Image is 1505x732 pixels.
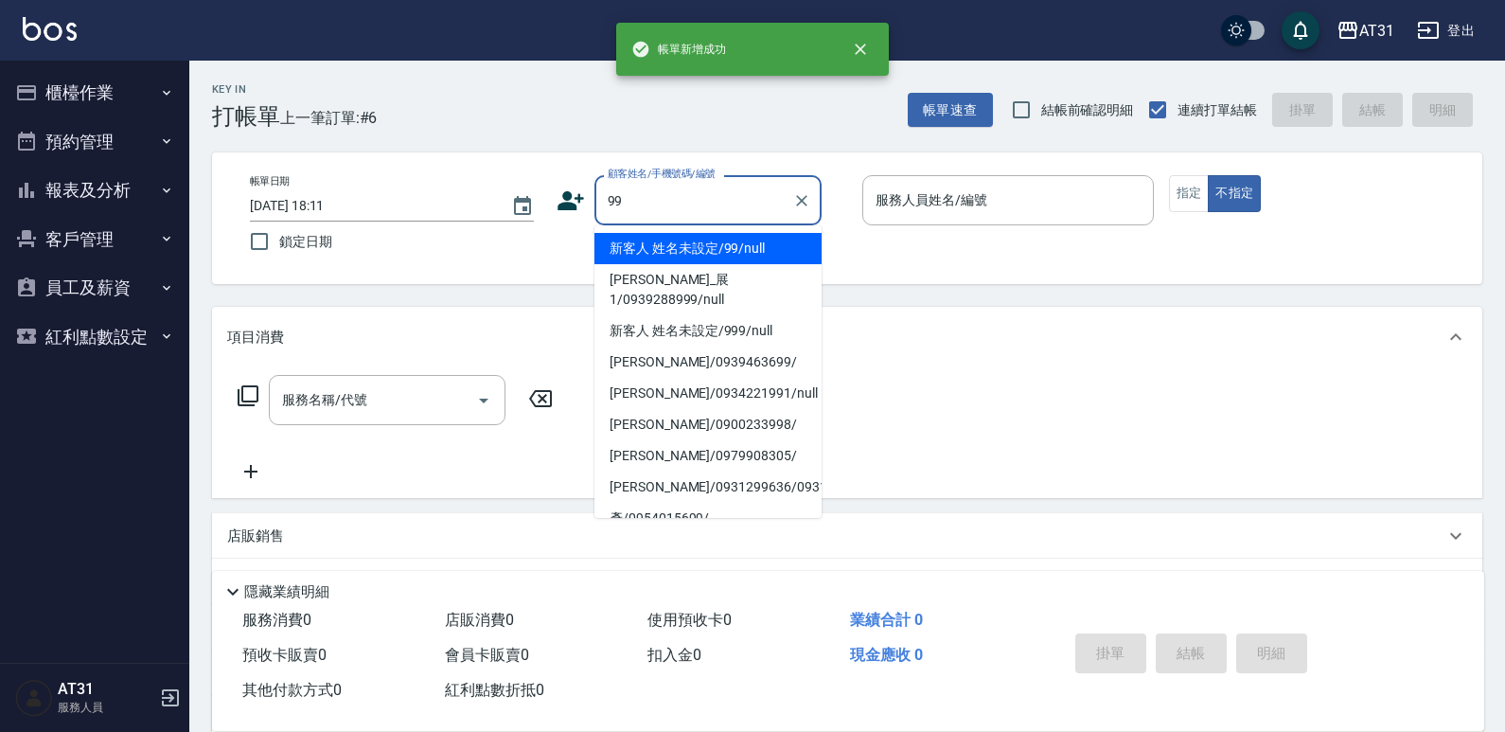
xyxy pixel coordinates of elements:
li: [PERSON_NAME]/0900233998/ [594,409,822,440]
button: Choose date, selected date is 2025-08-14 [500,184,545,229]
p: 服務人員 [58,699,154,716]
button: 不指定 [1208,175,1261,212]
button: 紅利點數設定 [8,312,182,362]
span: 店販消費 0 [445,611,514,629]
span: 鎖定日期 [279,232,332,252]
span: 預收卡販賣 0 [242,646,327,664]
h5: AT31 [58,680,154,699]
button: AT31 [1329,11,1402,50]
button: 指定 [1169,175,1210,212]
span: 使用預收卡 0 [647,611,732,629]
span: 服務消費 0 [242,611,311,629]
li: [PERSON_NAME]/0979908305/ [594,440,822,472]
p: 項目消費 [227,328,284,348]
span: 結帳前確認明細 [1041,100,1134,120]
label: 顧客姓名/手機號碼/編號 [608,167,716,181]
button: 帳單速查 [908,93,993,128]
button: close [840,28,881,70]
button: Open [469,385,499,416]
li: [PERSON_NAME]_展1/0939288999/null [594,264,822,315]
li: [PERSON_NAME]/0931299636/0931299636 [594,472,822,503]
span: 其他付款方式 0 [242,681,342,699]
button: Clear [788,187,815,214]
label: 帳單日期 [250,174,290,188]
button: save [1282,11,1319,49]
button: 登出 [1409,13,1482,48]
span: 紅利點數折抵 0 [445,681,544,699]
button: 報表及分析 [8,166,182,215]
span: 業績合計 0 [850,611,923,629]
span: 連續打單結帳 [1177,100,1257,120]
img: Logo [23,17,77,41]
div: 店販銷售 [212,513,1482,559]
p: 店販銷售 [227,527,284,546]
h3: 打帳單 [212,103,280,130]
li: 彥/0954015699/ [594,503,822,534]
button: 預約管理 [8,117,182,167]
div: 預收卡販賣 [212,559,1482,604]
li: 新客人 姓名未設定/999/null [594,315,822,347]
span: 現金應收 0 [850,646,923,664]
div: AT31 [1359,19,1394,43]
button: 櫃檯作業 [8,68,182,117]
span: 上一筆訂單:#6 [280,106,378,130]
div: 項目消費 [212,307,1482,367]
button: 員工及薪資 [8,263,182,312]
span: 帳單新增成功 [631,40,726,59]
h2: Key In [212,83,280,96]
img: Person [15,679,53,717]
li: [PERSON_NAME]/0939463699/ [594,347,822,378]
p: 隱藏業績明細 [244,582,329,602]
button: 客戶管理 [8,215,182,264]
span: 會員卡販賣 0 [445,646,529,664]
li: 新客人 姓名未設定/99/null [594,233,822,264]
span: 扣入金 0 [647,646,701,664]
input: YYYY/MM/DD hh:mm [250,190,492,222]
li: [PERSON_NAME]/0934221991/null [594,378,822,409]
